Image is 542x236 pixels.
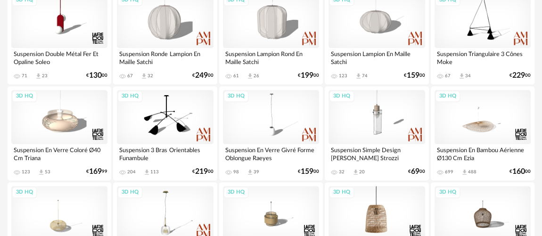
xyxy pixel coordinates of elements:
[192,169,214,175] div: € 00
[223,144,319,163] div: Suspension En Verre Givré Forme Oblongue Raeyes
[195,169,208,175] span: 219
[328,48,425,67] div: Suspension Lampion En Maille Satchi
[233,73,239,79] div: 61
[12,187,37,198] div: 3D HQ
[435,90,460,102] div: 3D HQ
[254,73,259,79] div: 26
[117,90,143,102] div: 3D HQ
[458,73,465,80] span: Download icon
[435,187,460,198] div: 3D HQ
[42,73,48,79] div: 23
[445,169,453,175] div: 699
[431,86,534,180] a: 3D HQ Suspension En Bambou Aérienne Ø130 Cm Ezia 699 Download icon 488 €16000
[339,73,347,79] div: 123
[127,73,133,79] div: 67
[246,73,254,80] span: Download icon
[298,73,319,79] div: € 00
[127,169,136,175] div: 204
[12,90,37,102] div: 3D HQ
[223,187,249,198] div: 3D HQ
[223,48,319,67] div: Suspension Lampion Rond En Maille Satchi
[35,73,42,80] span: Download icon
[11,144,107,163] div: Suspension En Verre Coloré Ø40 Cm Triana
[254,169,259,175] div: 39
[435,144,531,163] div: Suspension En Bambou Aérienne Ø130 Cm Ezia
[233,169,239,175] div: 98
[22,169,30,175] div: 123
[509,169,531,175] div: € 00
[192,73,214,79] div: € 00
[223,90,249,102] div: 3D HQ
[113,86,217,180] a: 3D HQ Suspension 3 Bras Orientables Funambule 204 Download icon 113 €21900
[11,48,107,67] div: Suspension Double Métal Fer Et Opaline Soleo
[117,48,213,67] div: Suspension Ronde Lampion En Maille Satchi
[461,169,468,176] span: Download icon
[435,48,531,67] div: Suspension Triangulaire 3 Cônes Moke
[512,73,525,79] span: 229
[328,144,425,163] div: Suspension Simple Design [PERSON_NAME] Strozzi
[8,86,111,180] a: 3D HQ Suspension En Verre Coloré Ø40 Cm Triana 123 Download icon 53 €16999
[352,169,359,176] span: Download icon
[89,73,102,79] span: 130
[246,169,254,176] span: Download icon
[117,187,143,198] div: 3D HQ
[408,169,425,175] div: € 00
[329,187,354,198] div: 3D HQ
[404,73,425,79] div: € 00
[359,169,365,175] div: 20
[22,73,27,79] div: 71
[86,169,107,175] div: € 99
[512,169,525,175] span: 160
[411,169,419,175] span: 69
[325,86,428,180] a: 3D HQ Suspension Simple Design [PERSON_NAME] Strozzi 32 Download icon 20 €6900
[38,169,45,176] span: Download icon
[148,73,153,79] div: 32
[362,73,368,79] div: 74
[468,169,476,175] div: 488
[298,169,319,175] div: € 00
[465,73,471,79] div: 34
[86,73,107,79] div: € 00
[509,73,531,79] div: € 00
[219,86,323,180] a: 3D HQ Suspension En Verre Givré Forme Oblongue Raeyes 98 Download icon 39 €15900
[407,73,419,79] span: 159
[117,144,213,163] div: Suspension 3 Bras Orientables Funambule
[339,169,345,175] div: 32
[301,73,313,79] span: 199
[89,169,102,175] span: 169
[355,73,362,80] span: Download icon
[140,73,148,80] span: Download icon
[195,73,208,79] span: 249
[301,169,313,175] span: 159
[445,73,451,79] div: 67
[143,169,150,176] span: Download icon
[329,90,354,102] div: 3D HQ
[150,169,159,175] div: 113
[45,169,50,175] div: 53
